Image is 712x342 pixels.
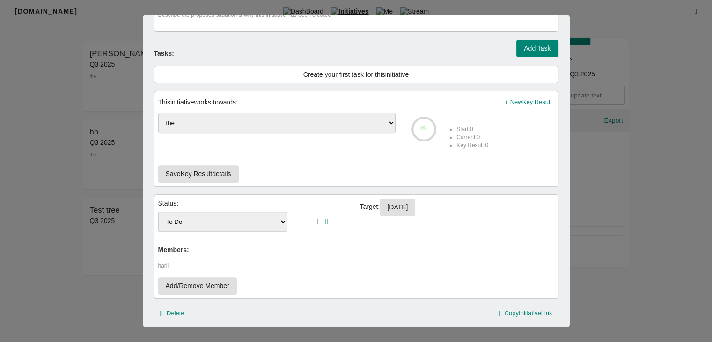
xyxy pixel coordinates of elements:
li: Key Result : 0 [456,141,488,149]
p: harii [158,262,554,270]
button: [DATE] [380,199,415,216]
button: Delete [158,306,188,321]
button: CopyInitiativeLink [496,306,555,321]
span: Copy Initiative Link [505,308,552,319]
span: + New Key Result [505,97,551,108]
span: Target: [360,203,380,210]
span: Add/Remove Member [166,280,229,292]
li: Start: 0 [456,126,488,134]
span: Save Key Result details [166,168,231,180]
div: Create your first task for this initiative [158,70,554,79]
span: [DATE] [387,201,408,213]
div: Describe the proposed situation & why this initiative has been created [158,11,554,20]
span: Add Task [524,43,551,54]
p: Tasks: [154,39,176,58]
button: + NewKey Result [502,95,554,110]
li: Current: 0 [456,134,488,141]
span: Status: [158,200,179,207]
span: Delete [167,308,184,319]
button: Add/Remove Member [158,277,237,295]
div: This initiative works towards: [158,97,238,107]
text: 0% [420,126,427,132]
button: SaveKey Resultdetails [158,165,239,183]
p: Members: [158,236,191,254]
button: Add Task [516,40,558,57]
